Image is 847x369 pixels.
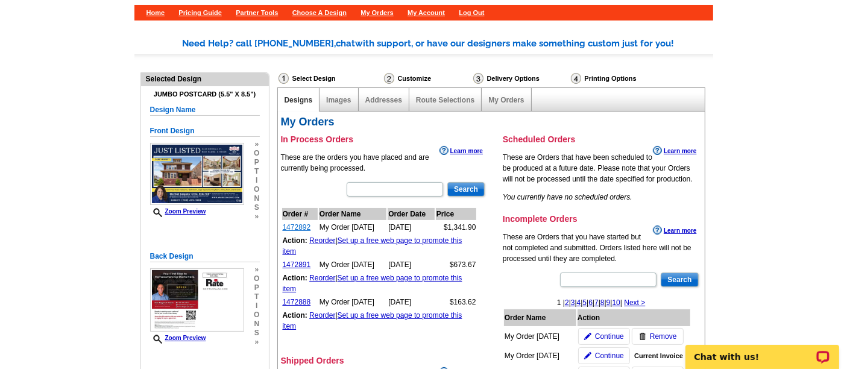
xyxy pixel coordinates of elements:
a: Continue [578,328,630,345]
a: Set up a free web page to promote this item [283,311,462,330]
span: p [254,283,259,292]
h5: Design Name [150,104,260,116]
img: pencil-icon.gif [584,333,591,340]
h3: In Process Orders [281,134,486,145]
a: 6 [588,298,593,307]
td: $1,341.90 [436,221,477,233]
a: 1472892 [283,223,311,232]
a: Next > [624,298,645,307]
img: Customize [384,73,394,84]
b: Action: [283,236,307,245]
img: small-thumb.jpg [150,268,244,331]
th: Order Name [319,208,386,220]
td: [DATE] [388,221,435,233]
img: Select Design [279,73,289,84]
a: My Orders [488,96,524,104]
span: s [254,203,259,212]
div: Printing Options [570,72,677,84]
input: Search [661,273,698,287]
a: Learn more [439,146,483,156]
a: Reorder [309,236,335,245]
a: 8 [600,298,605,307]
span: » [254,338,259,347]
span: i [254,301,259,311]
th: Order Name [504,309,576,326]
td: $163.62 [436,296,477,308]
span: Current Invoice [634,351,683,361]
a: 7 [594,298,599,307]
span: n [254,194,259,203]
td: My Order [DATE] [319,259,386,271]
a: Learn more [653,146,696,156]
a: 1472891 [283,260,311,269]
h3: Shipped Orders [281,355,486,366]
span: o [254,149,259,158]
div: My Order [DATE] [505,331,571,342]
a: Home [146,9,165,16]
a: Designs [285,96,313,104]
span: » [254,140,259,149]
span: s [254,329,259,338]
td: | [282,309,477,332]
b: Action: [283,311,307,320]
th: Action [578,309,691,326]
iframe: LiveChat chat widget [678,331,847,369]
h5: Back Design [150,251,260,262]
td: My Order [DATE] [319,221,386,233]
a: Choose A Design [292,9,347,16]
td: [DATE] [388,259,435,271]
span: o [254,274,259,283]
div: Customize [383,72,472,84]
h5: Front Design [150,125,260,137]
td: | [282,235,477,257]
div: My Order [DATE] [505,350,571,361]
a: 5 [583,298,587,307]
h3: Incomplete Orders [503,213,700,224]
b: Action: [283,274,307,282]
a: Images [326,96,351,104]
a: My Orders [361,9,393,16]
span: Remove [650,331,677,342]
a: Partner Tools [236,9,278,16]
a: 4 [577,298,581,307]
img: Printing Options & Summary [571,73,581,84]
span: p [254,158,259,167]
input: Search [447,182,485,197]
span: o [254,311,259,320]
div: Selected Design [141,73,269,84]
a: Set up a free web page to promote this item [283,236,462,256]
span: Continue [595,350,624,361]
img: trashcan-icon.gif [639,333,646,340]
th: Order # [282,208,318,220]
span: t [254,292,259,301]
td: [DATE] [388,296,435,308]
td: My Order [DATE] [319,296,386,308]
img: Delivery Options [473,73,483,84]
img: pencil-icon.gif [584,352,591,359]
span: Continue [595,331,624,342]
a: Addresses [365,96,402,104]
p: These are Orders that you have started but not completed and submitted. Orders listed here will n... [503,232,700,264]
a: 9 [606,298,611,307]
div: Need Help? call [PHONE_NUMBER], with support, or have our designers make something custom just fo... [183,37,713,51]
span: » [254,265,259,274]
div: Select Design [277,72,383,87]
a: My Account [408,9,445,16]
a: 1472888 [283,298,311,306]
a: Zoom Preview [150,208,206,215]
span: o [254,185,259,194]
a: Reorder [309,274,335,282]
th: Price [436,208,477,220]
a: Route Selections [416,96,474,104]
img: small-thumb.jpg [150,143,244,205]
div: Delivery Options [472,72,570,87]
h3: Scheduled Orders [503,134,700,145]
a: Reorder [309,311,335,320]
div: 1 | | | | | | | | | | [503,297,700,308]
a: 2 [565,298,569,307]
a: Zoom Preview [150,335,206,341]
p: These are Orders that have been scheduled to be produced at a future date. Please note that your ... [503,152,700,184]
a: 3 [571,298,575,307]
